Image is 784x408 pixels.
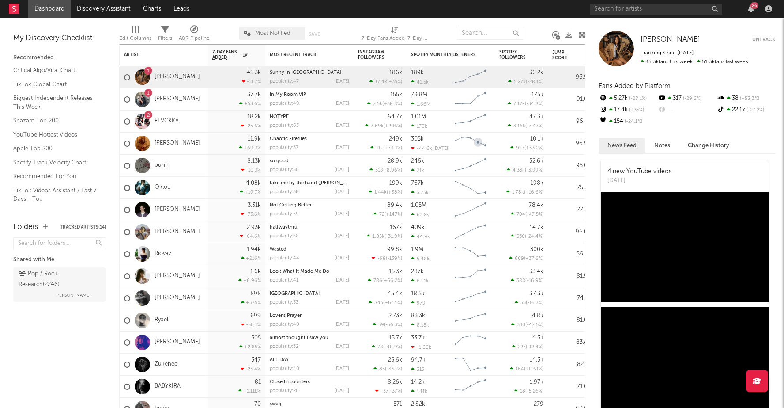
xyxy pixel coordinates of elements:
[155,228,200,236] a: [PERSON_NAME]
[386,212,401,217] span: +147 %
[270,291,320,296] a: [GEOGRAPHIC_DATA]
[372,255,402,261] div: ( )
[530,136,543,142] div: 10.1k
[248,136,261,142] div: 11.9k
[60,225,106,229] button: Tracked Artists(14)
[511,322,543,328] div: ( )
[599,116,657,127] div: 154
[411,92,427,98] div: 7.68M
[379,212,384,217] span: 72
[529,158,543,164] div: 52.6k
[451,199,490,221] svg: Chart title
[623,119,642,124] span: -24.1 %
[270,247,286,252] a: Wasted
[641,35,700,44] a: [PERSON_NAME]
[411,234,430,240] div: 44.9k
[240,189,261,195] div: +19.7 %
[411,145,449,151] div: -44.6k ( [DATE] )
[368,278,402,283] div: ( )
[411,212,429,217] div: 63.2k
[641,59,748,65] span: 51.3k fans last week
[513,102,525,107] span: 7.17k
[451,287,490,309] svg: Chart title
[517,323,525,328] span: 330
[155,316,168,324] a: Ryael
[155,140,200,147] a: [PERSON_NAME]
[388,158,402,164] div: 28.9k
[370,145,402,151] div: ( )
[270,380,310,385] a: Close Encounters
[270,203,349,208] div: Not Getting Better
[552,116,588,127] div: 96.3
[270,159,289,164] a: so good
[373,278,382,283] span: 786
[384,146,401,151] span: +73.3 %
[240,233,261,239] div: -64.6 %
[525,190,542,195] span: +16.6 %
[515,300,543,305] div: ( )
[378,323,384,328] span: 59
[335,322,349,327] div: [DATE]
[526,146,542,151] span: +33.2 %
[270,322,299,327] div: popularity: 40
[13,172,97,181] a: Recommended For You
[411,256,430,262] div: 5.48k
[552,271,588,282] div: 81.9
[155,95,200,103] a: [PERSON_NAME]
[270,168,299,172] div: popularity: 50
[238,278,261,283] div: +6.96 %
[270,336,328,340] a: almost thought i saw you
[155,250,172,258] a: Riovaz
[628,96,647,101] span: -28.1 %
[362,22,428,48] div: 7-Day Fans Added (7-Day Fans Added)
[385,124,401,129] span: +206 %
[13,267,106,302] a: Pop / Rock Research(2246)[PERSON_NAME]
[13,93,97,111] a: Biggest Independent Releases This Week
[657,104,716,116] div: --
[270,278,298,283] div: popularity: 41
[552,315,588,326] div: 81.0
[270,225,298,230] a: halfwaythru
[373,234,384,239] span: 1.05k
[628,108,644,113] span: +35 %
[411,101,430,107] div: 1.66M
[247,70,261,76] div: 45.3k
[525,256,542,261] span: +37.6 %
[270,92,306,97] a: In My Room VIP
[335,123,349,128] div: [DATE]
[369,79,402,84] div: ( )
[270,256,299,261] div: popularity: 44
[155,206,200,214] a: [PERSON_NAME]
[246,180,261,186] div: 4.08k
[239,101,261,107] div: +53.6 %
[270,52,336,57] div: Most Recent Track
[13,255,106,265] div: Shared with Me
[250,291,261,297] div: 898
[411,79,429,85] div: 41.5k
[388,114,402,120] div: 64.7k
[241,322,261,328] div: -50.1 %
[19,269,98,290] div: Pop / Rock Research ( 2246 )
[119,22,151,48] div: Edit Columns
[451,66,490,88] svg: Chart title
[158,22,172,48] div: Filters
[389,269,402,275] div: 15.3k
[529,291,543,297] div: 3.43k
[270,101,299,106] div: popularity: 49
[270,402,282,407] a: swag
[247,225,261,230] div: 2.93k
[247,247,261,252] div: 1.94k
[369,167,402,173] div: ( )
[13,80,97,89] a: TikTok Global Chart
[411,278,429,284] div: 6.21k
[552,205,588,215] div: 77.2
[13,237,106,250] input: Search for folders...
[124,52,190,57] div: Artist
[516,212,525,217] span: 704
[411,190,429,195] div: 3.73k
[552,72,588,83] div: 96.9
[411,180,424,186] div: 767k
[511,278,543,283] div: ( )
[514,80,526,84] span: 5.27k
[335,79,349,84] div: [DATE]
